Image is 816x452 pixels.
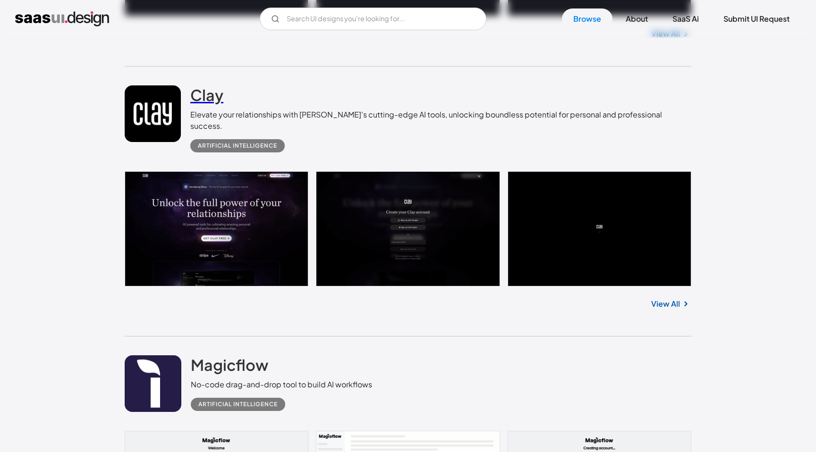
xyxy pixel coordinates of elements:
div: Artificial Intelligence [198,140,277,151]
div: Artificial Intelligence [198,399,278,410]
a: Submit UI Request [712,8,801,29]
div: Elevate your relationships with [PERSON_NAME]'s cutting-edge AI tools, unlocking boundless potent... [190,109,691,132]
a: Magicflow [191,355,268,379]
a: Browse [562,8,612,29]
a: Clay [190,85,223,109]
form: Email Form [260,8,486,30]
a: View All [651,298,680,310]
h2: Clay [190,85,223,104]
a: SaaS Ai [661,8,710,29]
input: Search UI designs you're looking for... [260,8,486,30]
h2: Magicflow [191,355,268,374]
a: About [614,8,659,29]
div: No-code drag-and-drop tool to build AI workflows [191,379,372,390]
a: home [15,11,109,26]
